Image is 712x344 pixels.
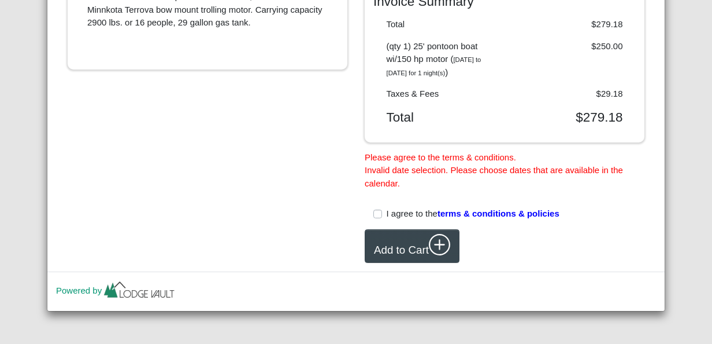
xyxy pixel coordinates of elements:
[365,229,459,264] button: Add to Cartplus circle
[378,87,505,101] div: Taxes & Fees
[505,40,632,79] div: $250.00
[505,18,632,31] div: $279.18
[378,18,505,31] div: Total
[505,109,632,125] div: $279.18
[102,279,177,304] img: lv-small.ca335149.png
[378,40,505,79] div: (qty 1) 25' pontoon boat wi/150 hp motor ( )
[429,234,451,256] svg: plus circle
[365,164,644,190] li: Invalid date selection. Please choose dates that are available in the calendar.
[505,87,632,101] div: $29.18
[378,109,505,125] div: Total
[437,208,559,218] span: terms & conditions & policies
[56,286,177,295] a: Powered by
[387,207,559,221] label: I agree to the
[387,56,481,76] i: [DATE] to [DATE] for 1 night(s)
[365,151,644,164] li: Please agree to the terms & conditions.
